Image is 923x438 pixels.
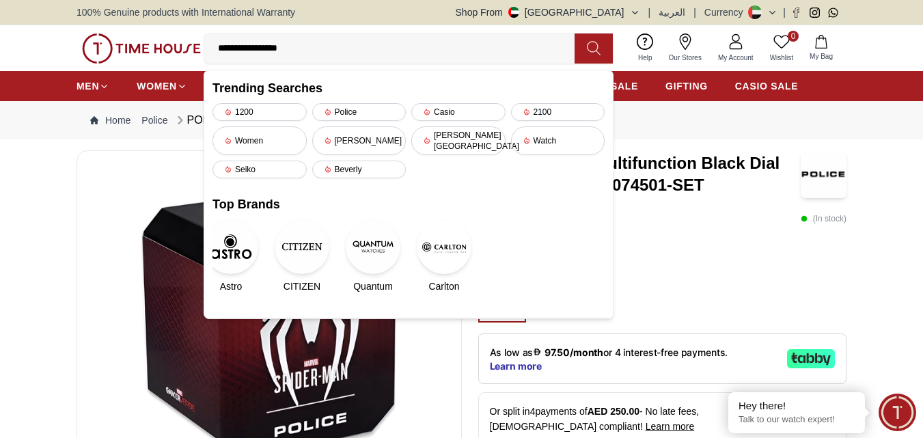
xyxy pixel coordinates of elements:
a: CASIO SALE [735,74,799,98]
a: MEN [77,74,109,98]
h2: Top Brands [212,195,605,214]
span: GIFTING [665,79,708,93]
img: Astro [204,219,258,274]
img: CITIZEN [275,219,329,274]
a: CarltonCarlton [426,219,463,293]
span: | [693,5,696,19]
div: Beverly [312,161,407,178]
button: Shop From[GEOGRAPHIC_DATA] [456,5,640,19]
div: 1200 [212,103,307,121]
img: Carlton [417,219,471,274]
a: GIFTING [665,74,708,98]
a: SALE [611,74,638,98]
span: Carlton [428,279,459,293]
span: Quantum [353,279,393,293]
button: العربية [659,5,685,19]
div: Police [312,103,407,121]
h2: Trending Searches [212,79,605,98]
div: [PERSON_NAME] [312,126,407,155]
div: 2100 [511,103,605,121]
a: Help [630,31,661,66]
span: SALE [611,79,638,93]
span: MEN [77,79,99,93]
span: Astro [220,279,243,293]
button: My Bag [801,32,841,64]
p: ( In stock ) [801,212,846,225]
a: AstroAstro [212,219,249,293]
a: WOMEN [137,74,187,98]
div: Watch [511,126,605,155]
a: Facebook [791,8,801,18]
span: CASIO SALE [735,79,799,93]
div: Currency [704,5,749,19]
span: | [783,5,786,19]
p: Talk to our watch expert! [739,414,855,426]
span: CITIZEN [284,279,320,293]
div: Chat Widget [879,394,916,431]
span: Wishlist [764,53,799,63]
div: POLICE Men's Multifunction Black Dial Watch - PEWGA0074501-SET [174,112,527,128]
div: Casio [411,103,506,121]
h3: POLICE Men's Multifunction Black Dial Watch - PEWGA0074501-SET [478,152,801,196]
span: AED 250.00 [588,406,639,417]
div: [PERSON_NAME][GEOGRAPHIC_DATA] [411,126,506,155]
span: 0 [788,31,799,42]
a: Police [141,113,167,127]
img: United Arab Emirates [508,7,519,18]
a: Our Stores [661,31,710,66]
span: My Account [713,53,759,63]
nav: Breadcrumb [77,101,846,139]
span: WOMEN [137,79,177,93]
span: Our Stores [663,53,707,63]
div: Hey there! [739,399,855,413]
img: POLICE Men's Multifunction Black Dial Watch - PEWGA0074501-SET [801,150,846,198]
span: Help [633,53,658,63]
span: | [648,5,651,19]
div: Women [212,126,307,155]
a: QuantumQuantum [355,219,391,293]
img: ... [82,33,201,64]
img: Quantum [346,219,400,274]
div: Seiko [212,161,307,178]
span: My Bag [804,51,838,61]
a: 0Wishlist [762,31,801,66]
a: Instagram [810,8,820,18]
span: Learn more [646,421,695,432]
a: Home [90,113,130,127]
span: 100% Genuine products with International Warranty [77,5,295,19]
a: Whatsapp [828,8,838,18]
a: CITIZENCITIZEN [284,219,320,293]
